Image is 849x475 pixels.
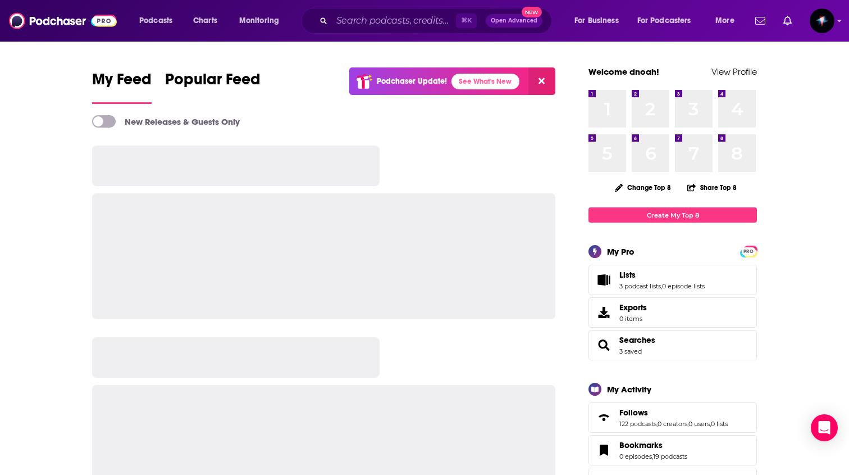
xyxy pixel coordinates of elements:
[810,8,834,33] button: Show profile menu
[619,347,642,355] a: 3 saved
[491,18,537,24] span: Open Advanced
[715,13,734,29] span: More
[312,8,563,34] div: Search podcasts, credits, & more...
[567,12,633,30] button: open menu
[607,246,635,257] div: My Pro
[619,270,705,280] a: Lists
[608,180,678,194] button: Change Top 8
[619,408,728,418] a: Follows
[619,453,652,460] a: 0 episodes
[9,10,117,31] img: Podchaser - Follow, Share and Rate Podcasts
[630,12,707,30] button: open menu
[588,330,757,360] span: Searches
[710,420,711,428] span: ,
[456,13,477,28] span: ⌘ K
[742,247,755,255] a: PRO
[662,282,705,290] a: 0 episode lists
[592,410,615,426] a: Follows
[186,12,224,30] a: Charts
[592,337,615,353] a: Searches
[486,14,542,28] button: Open AdvancedNew
[619,270,636,280] span: Lists
[239,13,279,29] span: Monitoring
[779,11,796,30] a: Show notifications dropdown
[687,177,737,198] button: Share Top 8
[588,402,757,433] span: Follows
[619,408,648,418] span: Follows
[810,8,834,33] span: Logged in as daniel90037
[574,13,619,29] span: For Business
[588,265,757,295] span: Lists
[451,74,519,89] a: See What's New
[661,282,662,290] span: ,
[652,453,653,460] span: ,
[619,302,647,313] span: Exports
[588,435,757,465] span: Bookmarks
[592,442,615,458] a: Bookmarks
[742,247,755,256] span: PRO
[619,282,661,290] a: 3 podcast lists
[522,7,542,17] span: New
[193,13,217,29] span: Charts
[607,384,651,395] div: My Activity
[92,70,152,96] span: My Feed
[619,315,647,323] span: 0 items
[588,66,659,77] a: Welcome dnoah!
[810,8,834,33] img: User Profile
[377,76,447,86] p: Podchaser Update!
[619,440,687,450] a: Bookmarks
[811,414,838,441] div: Open Intercom Messenger
[711,420,728,428] a: 0 lists
[619,335,655,345] a: Searches
[332,12,456,30] input: Search podcasts, credits, & more...
[711,66,757,77] a: View Profile
[637,13,691,29] span: For Podcasters
[751,11,770,30] a: Show notifications dropdown
[588,297,757,328] a: Exports
[592,305,615,320] span: Exports
[165,70,261,96] span: Popular Feed
[658,420,687,428] a: 0 creators
[165,70,261,104] a: Popular Feed
[687,420,688,428] span: ,
[653,453,687,460] a: 19 podcasts
[619,420,656,428] a: 122 podcasts
[588,207,757,223] a: Create My Top 8
[592,272,615,288] a: Lists
[707,12,748,30] button: open menu
[688,420,710,428] a: 0 users
[139,13,172,29] span: Podcasts
[92,115,240,128] a: New Releases & Guests Only
[619,440,663,450] span: Bookmarks
[656,420,658,428] span: ,
[92,70,152,104] a: My Feed
[131,12,187,30] button: open menu
[231,12,294,30] button: open menu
